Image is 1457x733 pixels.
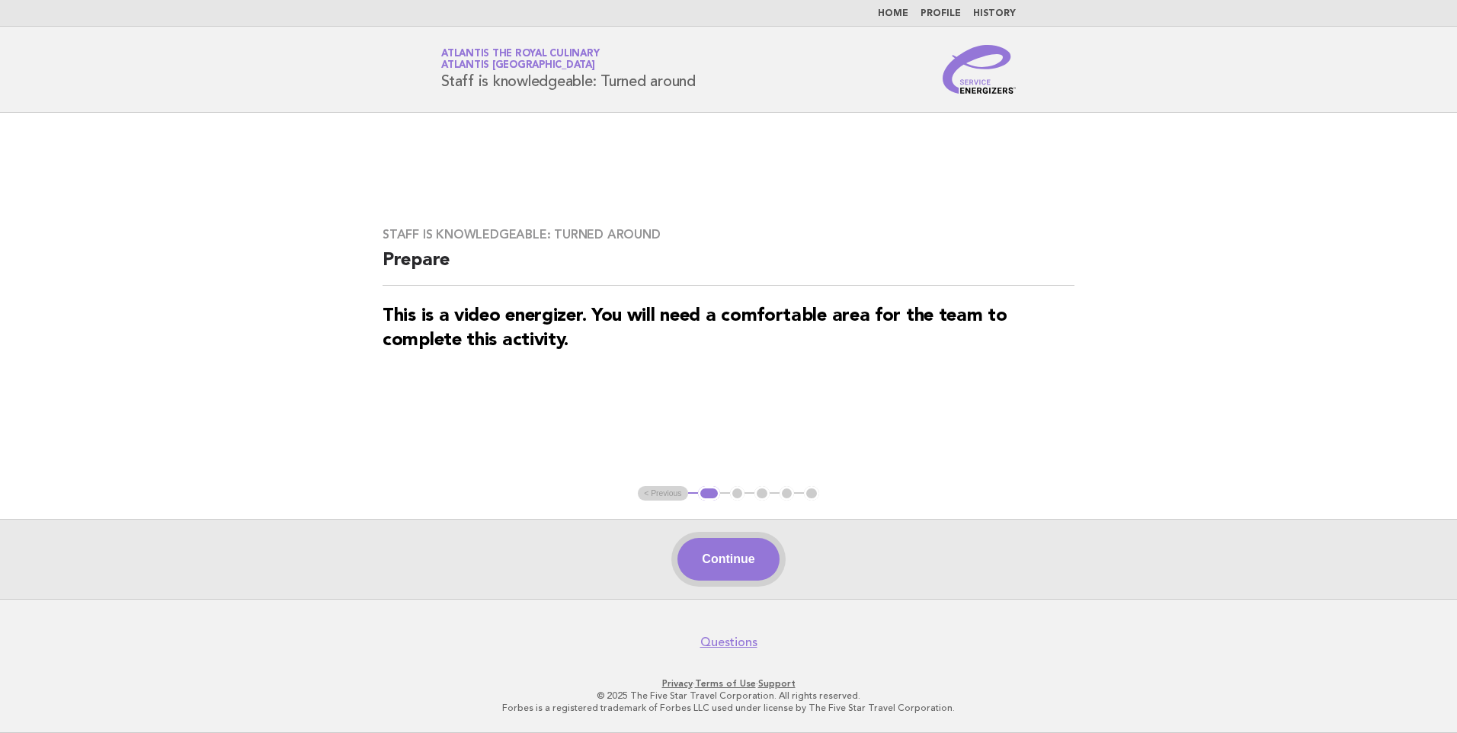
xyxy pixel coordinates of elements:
[758,678,796,689] a: Support
[441,61,595,71] span: Atlantis [GEOGRAPHIC_DATA]
[441,49,599,70] a: Atlantis the Royal CulinaryAtlantis [GEOGRAPHIC_DATA]
[700,635,757,650] a: Questions
[383,307,1007,350] strong: This is a video energizer. You will need a comfortable area for the team to complete this activity.
[383,248,1074,286] h2: Prepare
[262,677,1195,690] p: · ·
[662,678,693,689] a: Privacy
[695,678,756,689] a: Terms of Use
[677,538,779,581] button: Continue
[441,50,696,89] h1: Staff is knowledgeable: Turned around
[383,227,1074,242] h3: Staff is knowledgeable: Turned around
[262,702,1195,714] p: Forbes is a registered trademark of Forbes LLC used under license by The Five Star Travel Corpora...
[921,9,961,18] a: Profile
[698,486,720,501] button: 1
[878,9,908,18] a: Home
[973,9,1016,18] a: History
[262,690,1195,702] p: © 2025 The Five Star Travel Corporation. All rights reserved.
[943,45,1016,94] img: Service Energizers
